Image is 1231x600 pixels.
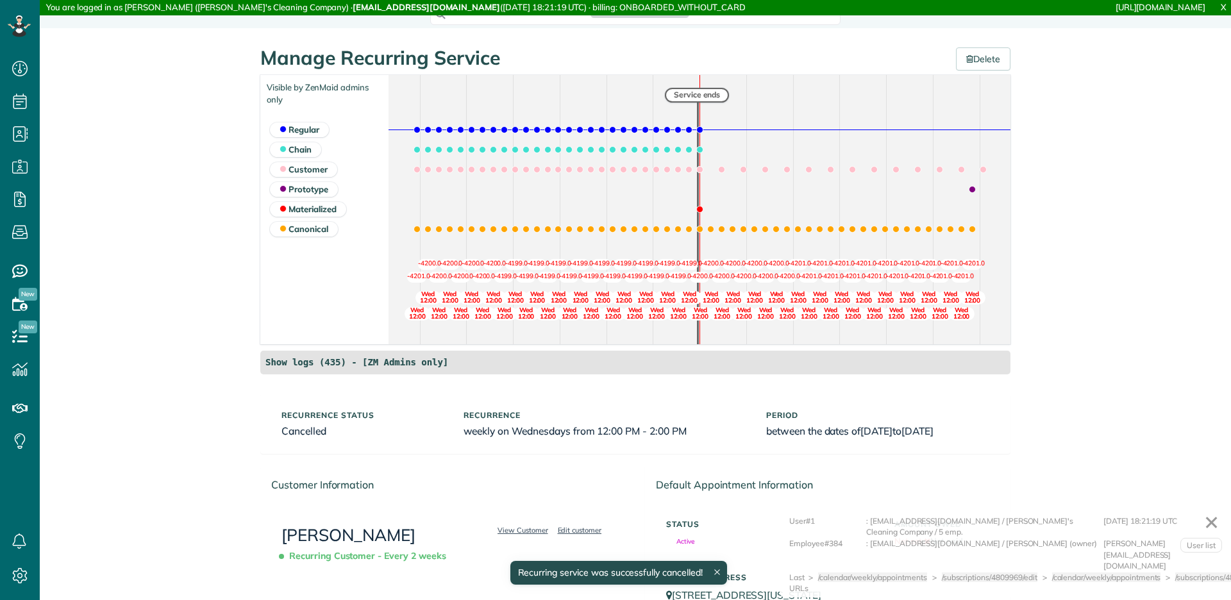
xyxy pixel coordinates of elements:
span: /calendar/weekly/appointments [818,572,927,582]
span: -4199.0 [592,259,615,267]
span: -4200.0 [701,259,724,267]
span: -4199.0 [657,259,680,267]
div: User#1 [789,515,866,538]
span: -4200.0 [777,272,800,280]
span: Wed 12:00 [578,307,604,320]
span: Wed 12:00 [731,307,757,320]
span: Wed 12:00 [894,291,920,304]
h6: Cancelled [281,426,444,437]
a: ✕ [1198,507,1225,538]
span: -4201.0 [864,272,887,280]
span: [DATE] [901,424,934,437]
a: [URL][DOMAIN_NAME] [1116,2,1205,12]
span: -4201.0 [875,259,898,267]
span: /subscriptions/4809969/edit [942,572,1037,582]
div: : [EMAIL_ADDRESS][DOMAIN_NAME] / [PERSON_NAME] (owner) [866,538,1103,572]
span: Wed 12:00 [514,307,539,320]
span: Wed 12:00 [807,291,833,304]
span: Wed 12:00 [503,291,528,304]
span: -4201.0 [941,259,964,267]
div: Service ends [665,88,729,103]
span: -4201.0 [842,272,866,280]
span: -4200.0 [744,259,767,267]
span: -4200.0 [462,259,485,267]
span: -4201.0 [908,272,931,280]
span: -4200.0 [483,259,507,267]
span: -4199.0 [646,272,669,280]
span: -4199.0 [603,272,626,280]
span: -4199.0 [548,259,571,267]
span: Wed 12:00 [862,307,887,320]
span: -4201.0 [407,272,430,280]
span: Wed 12:00 [829,291,855,304]
span: Wed 12:00 [535,307,561,320]
span: Wed 12:00 [481,291,507,304]
span: Wed 12:00 [567,291,593,304]
span: Wed 12:00 [753,307,778,320]
span: -4200.0 [755,272,778,280]
span: Wed 12:00 [764,291,789,304]
span: -4200.0 [712,272,735,280]
h6: weekly on Wednesdays from 12:00 PM - 2:00 PM [464,426,748,437]
span: Wed 12:00 [666,307,691,320]
span: Wed 12:00 [459,291,485,304]
span: Wed 12:00 [720,291,746,304]
span: New [19,288,37,301]
span: Wed 12:00 [600,307,626,320]
strong: [EMAIL_ADDRESS][DOMAIN_NAME] [353,2,500,12]
span: Wed 12:00 [611,291,637,304]
span: -4201.0 [897,259,920,267]
span: -4199.0 [679,259,702,267]
span: -4200.0 [766,259,789,267]
div: Employee#384 [789,538,866,572]
strong: Chain [289,144,312,154]
span: New [19,321,37,333]
span: -4201.0 [821,272,844,280]
span: -4199.0 [527,259,550,267]
span: Wed 12:00 [524,291,550,304]
a: View Customer [494,524,552,536]
span: -4199.0 [559,272,582,280]
h5: Recurrence [464,411,748,419]
span: Wed 12:00 [622,307,648,320]
div: : [EMAIL_ADDRESS][DOMAIN_NAME] / [PERSON_NAME]'s Cleaning Company / 5 emp. [866,515,1103,538]
span: -4201.0 [853,259,876,267]
div: Default Appointment Information [646,467,1010,503]
span: -4199.0 [505,259,528,267]
span: Wed 12:00 [426,307,452,320]
h5: Period [766,411,989,419]
span: Wed 12:00 [546,291,571,304]
h1: Manage Recurring Service [260,47,937,69]
span: Wed 12:00 [676,291,702,304]
span: -4199.0 [668,272,691,280]
span: Wed 12:00 [785,291,811,304]
span: -4199.0 [516,272,539,280]
span: Wed 12:00 [492,307,517,320]
a: Delete [956,47,1010,71]
span: Wed 12:00 [470,307,496,320]
span: -4199.0 [635,259,658,267]
span: -4199.0 [494,272,517,280]
div: Visible by ZenMaid admins only [267,81,382,120]
span: -4200.0 [723,259,746,267]
h5: Recurrence status [281,411,444,419]
span: Wed 12:00 [415,291,441,304]
span: Wed 12:00 [851,291,876,304]
span: Wed 12:00 [818,307,844,320]
div: [PERSON_NAME][EMAIL_ADDRESS][DOMAIN_NAME] [1103,538,1219,572]
span: Wed 12:00 [949,307,975,320]
span: Wed 12:00 [927,307,953,320]
strong: Customer [289,164,328,174]
span: -4200.0 [473,272,496,280]
span: Wed 12:00 [448,307,474,320]
span: -4199.0 [614,259,637,267]
span: -4201.0 [930,272,953,280]
span: -4201.0 [886,272,909,280]
span: /calendar/weekly/appointments [1052,572,1161,582]
span: Wed 12:00 [960,291,985,304]
span: -4200.0 [418,259,441,267]
span: Wed 12:00 [633,291,658,304]
span: Wed 12:00 [698,291,724,304]
div: Last URLs [789,572,808,594]
span: Wed 12:00 [589,291,615,304]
